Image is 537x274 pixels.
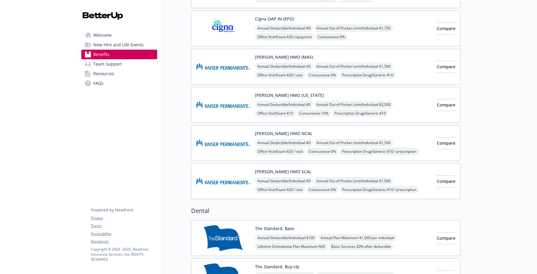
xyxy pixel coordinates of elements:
[332,109,388,117] span: Prescription Drug/Generic - $10
[255,148,305,155] span: Office Visit/Exam - $20 / visit
[437,23,455,35] button: Compare
[196,54,250,79] img: Kaiser Permanente Insurance Company carrier logo
[81,79,157,88] a: FAQs
[91,247,157,262] p: Copyright © 2024 - 2025 , Newfront Insurance Services, ALL RIGHTS RESERVED
[81,50,157,59] a: Benefits
[93,79,103,88] span: FAQs
[437,175,455,187] button: Compare
[314,101,393,108] span: Annual Out-of-Pocket Limit/Individual - $2,500
[191,206,460,215] h2: Dental
[93,69,114,79] span: Resources
[255,92,324,98] button: [PERSON_NAME] HMO [US_STATE]
[297,109,331,117] span: Coinsurance - 10%
[255,243,328,250] span: Lifetime Orthodontia Plan Maximum - N/A
[315,33,347,41] span: Coinsurance - 0%
[81,69,157,79] a: Resources
[306,148,338,155] span: Coinsurance - 0%
[196,92,250,118] img: Kaiser Permanente of Hawaii carrier logo
[196,168,250,194] img: Kaiser Permanente Insurance Company carrier logo
[255,33,314,41] span: Office Visit/Exam - $20 copay/visit
[255,54,313,60] button: [PERSON_NAME] HMO (MAS)
[437,26,455,31] span: Compare
[437,140,455,146] span: Compare
[437,99,455,111] button: Compare
[91,215,157,221] a: Privacy
[255,63,313,70] span: Annual Deductible/Individual - $0
[196,130,250,156] img: Kaiser Permanente Insurance Company carrier logo
[340,186,419,193] span: Prescription Drug/Generic - $10 / prescription
[255,177,313,185] span: Annual Deductible/Individual - $0
[329,243,393,250] span: Basic Services - 20% after deductible
[81,40,157,50] a: New Hire and Life Events
[196,225,250,251] img: Standard Insurance Company carrier logo
[255,101,313,108] span: Annual Deductible/Individual - $0
[314,24,393,32] span: Annual Out-of-Pocket Limit/Individual - $1,750
[93,50,109,59] span: Benefits
[255,71,305,79] span: Office Visit/Exam - $20 / visit
[255,186,305,193] span: Office Visit/Exam - $20 / visit
[340,71,396,79] span: Prescription Drug/Generic - $10
[437,235,455,241] span: Compare
[314,63,393,70] span: Annual Out-of-Pocket Limit/Individual - $1,500
[196,16,250,41] img: CIGNA carrier logo
[437,178,455,184] span: Compare
[91,223,157,229] a: Terms
[93,59,122,69] span: Team Support
[314,139,393,146] span: Annual Out-of-Pocket Limit/Individual - $1,500
[81,30,157,40] a: Welcome
[91,231,157,236] a: Accessibility
[306,71,338,79] span: Coinsurance - 0%
[437,64,455,69] span: Compare
[255,234,317,242] span: Annual Deductible/Individual - $100
[81,59,157,69] a: Team Support
[437,61,455,73] button: Compare
[91,239,157,244] a: Disclaimer
[340,148,419,155] span: Prescription Drug/Generic - $10 / prescription
[255,168,311,175] button: [PERSON_NAME] HMO SCAL
[93,30,112,40] span: Welcome
[306,186,338,193] span: Coinsurance - 0%
[437,102,455,108] span: Compare
[437,232,455,244] button: Compare
[255,263,299,270] button: The Standard, Buy-Up
[255,24,313,32] span: Annual Deductible/Individual - $0
[255,139,313,146] span: Annual Deductible/Individual - $0
[318,234,397,242] span: Annual Plan Maximum - $1,000 per individual
[255,225,294,232] button: The Standard, Base
[93,40,144,50] span: New Hire and Life Events
[255,109,295,117] span: Office Visit/Exam - $15
[255,130,312,137] button: [PERSON_NAME] HMO NCAL
[314,177,393,185] span: Annual Out-of-Pocket Limit/Individual - $1,500
[437,137,455,149] button: Compare
[255,16,294,22] button: Cigna OAP IN (EPO)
